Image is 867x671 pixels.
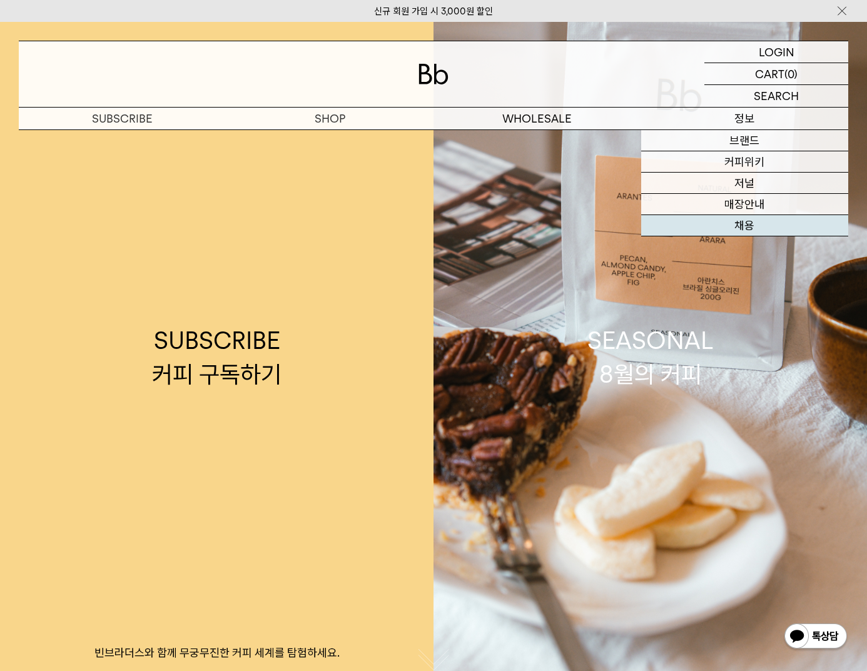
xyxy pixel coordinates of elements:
[641,215,849,236] a: 채용
[433,108,641,129] p: WHOLESALE
[704,63,848,85] a: CART (0)
[19,108,226,129] a: SUBSCRIBE
[704,41,848,63] a: LOGIN
[754,85,799,107] p: SEARCH
[641,130,849,151] a: 브랜드
[152,324,281,390] div: SUBSCRIBE 커피 구독하기
[755,63,784,84] p: CART
[641,151,849,173] a: 커피위키
[783,622,848,652] img: 카카오톡 채널 1:1 채팅 버튼
[641,194,849,215] a: 매장안내
[641,108,849,129] p: 정보
[418,64,449,84] img: 로고
[587,324,714,390] div: SEASONAL 8월의 커피
[641,173,849,194] a: 저널
[784,63,798,84] p: (0)
[226,108,434,129] a: SHOP
[759,41,794,63] p: LOGIN
[374,6,493,17] a: 신규 회원 가입 시 3,000원 할인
